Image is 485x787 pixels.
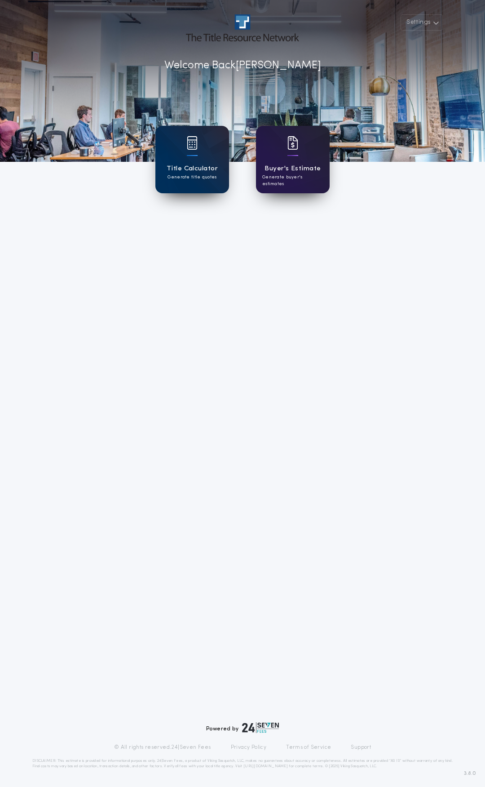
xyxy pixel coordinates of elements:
span: 3.8.0 [464,769,476,778]
a: [URL][DOMAIN_NAME] [243,765,288,768]
a: Support [351,744,371,751]
p: © All rights reserved. 24|Seven Fees [114,744,211,751]
div: Powered by [206,722,279,733]
img: card icon [187,136,198,150]
a: card iconTitle CalculatorGenerate title quotes [155,126,229,193]
p: DISCLAIMER: This estimate is provided for informational purposes only. 24|Seven Fees, a product o... [32,758,453,769]
button: Settings [401,14,443,31]
img: logo [242,722,279,733]
a: card iconBuyer's EstimateGenerate buyer's estimates [256,126,330,193]
a: Terms of Service [286,744,331,751]
p: Generate title quotes [168,174,216,181]
img: account-logo [186,14,299,41]
p: Welcome Back [PERSON_NAME] [164,58,321,74]
h1: Buyer's Estimate [265,164,321,174]
h1: Title Calculator [167,164,218,174]
a: Privacy Policy [231,744,267,751]
p: Generate buyer's estimates [262,174,323,187]
img: card icon [287,136,298,150]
